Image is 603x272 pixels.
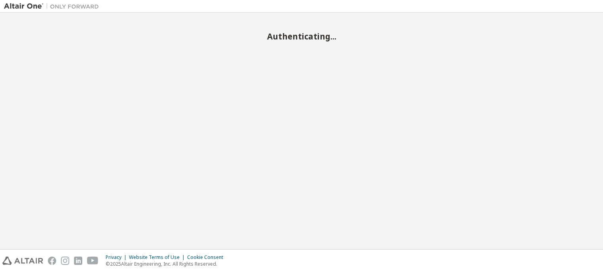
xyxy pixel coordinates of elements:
[129,254,187,261] div: Website Terms of Use
[106,261,228,267] p: © 2025 Altair Engineering, Inc. All Rights Reserved.
[106,254,129,261] div: Privacy
[187,254,228,261] div: Cookie Consent
[4,31,599,41] h2: Authenticating...
[87,257,99,265] img: youtube.svg
[2,257,43,265] img: altair_logo.svg
[74,257,82,265] img: linkedin.svg
[48,257,56,265] img: facebook.svg
[4,2,103,10] img: Altair One
[61,257,69,265] img: instagram.svg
